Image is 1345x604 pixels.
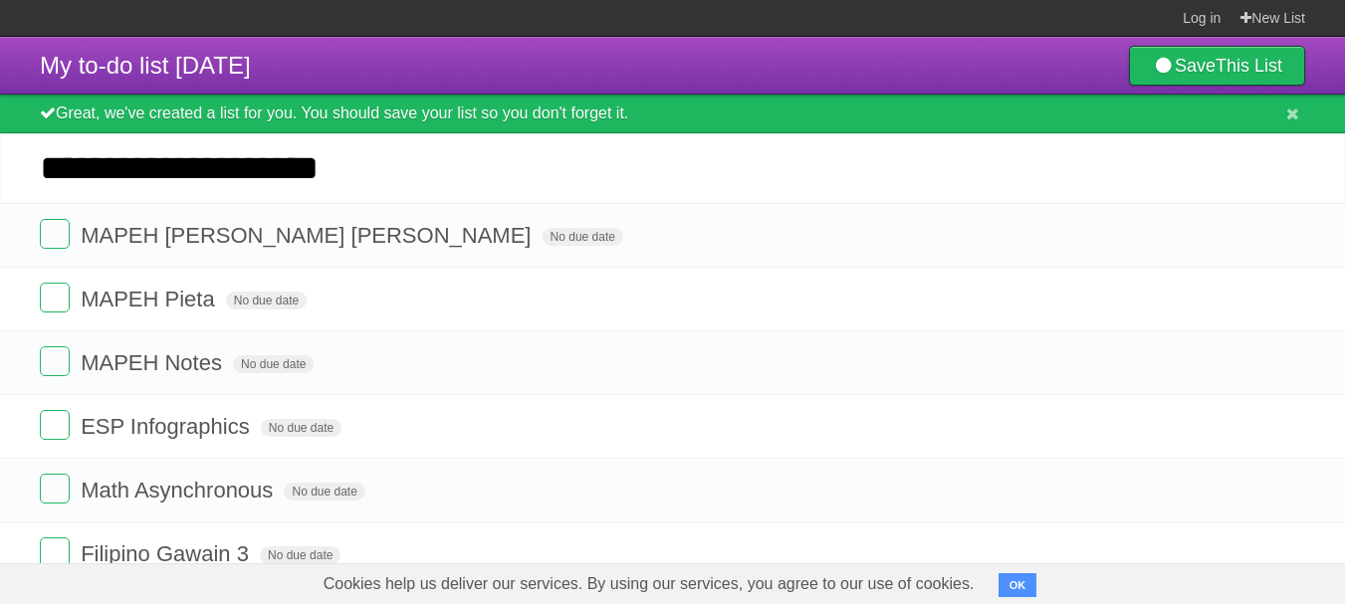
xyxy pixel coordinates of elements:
[1129,46,1305,86] a: SaveThis List
[81,223,536,248] span: MAPEH [PERSON_NAME] [PERSON_NAME]
[81,287,220,311] span: MAPEH Pieta
[226,292,307,309] span: No due date
[40,283,70,312] label: Done
[284,483,364,501] span: No due date
[40,474,70,503] label: Done
[40,410,70,440] label: Done
[543,228,623,246] span: No due date
[260,546,340,564] span: No due date
[81,350,227,375] span: MAPEH Notes
[304,564,995,604] span: Cookies help us deliver our services. By using our services, you agree to our use of cookies.
[81,478,278,503] span: Math Asynchronous
[233,355,314,373] span: No due date
[81,541,254,566] span: Filipino Gawain 3
[999,573,1037,597] button: OK
[261,419,341,437] span: No due date
[40,219,70,249] label: Done
[81,414,255,439] span: ESP Infographics
[40,52,251,79] span: My to-do list [DATE]
[1216,56,1282,76] b: This List
[40,346,70,376] label: Done
[40,537,70,567] label: Done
